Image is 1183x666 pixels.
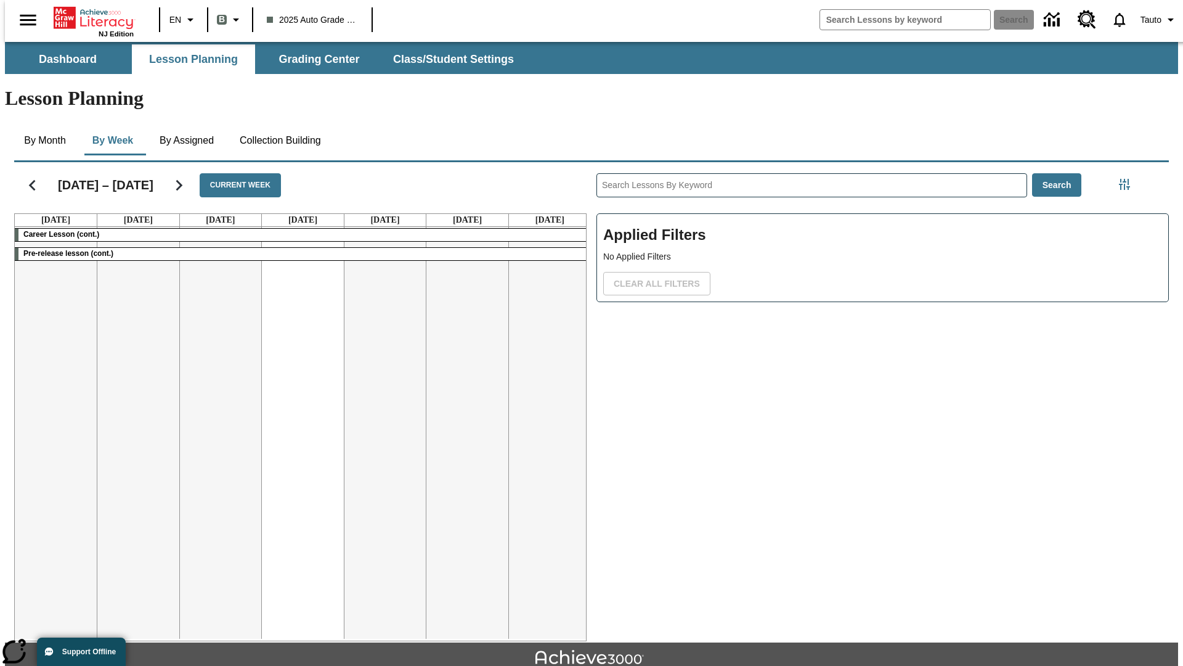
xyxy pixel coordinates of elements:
button: Previous [17,170,48,201]
button: Open side menu [10,2,46,38]
a: September 26, 2025 [368,214,402,226]
a: September 25, 2025 [286,214,320,226]
button: Lesson Planning [132,44,255,74]
span: EN [169,14,181,27]
a: September 23, 2025 [121,214,155,226]
input: search field [820,10,990,30]
button: Collection Building [230,126,331,155]
div: SubNavbar [5,44,525,74]
button: Grading Center [258,44,381,74]
a: Notifications [1104,4,1136,36]
span: NJ Edition [99,30,134,38]
button: Filters Side menu [1112,172,1137,197]
a: September 27, 2025 [450,214,484,226]
button: Support Offline [37,638,126,666]
h2: Applied Filters [603,220,1162,250]
a: September 22, 2025 [39,214,73,226]
h1: Lesson Planning [5,87,1178,110]
div: Applied Filters [596,213,1169,302]
span: Pre-release lesson (cont.) [23,249,113,258]
button: Next [163,170,195,201]
button: Profile/Settings [1136,9,1183,31]
button: Boost Class color is gray green. Change class color [212,9,248,31]
a: Resource Center, Will open in new tab [1070,3,1104,36]
button: Search [1032,173,1082,197]
div: Pre-release lesson (cont.) [15,248,591,260]
a: Home [54,6,134,30]
button: By Week [82,126,144,155]
span: Lesson Planning [149,52,238,67]
div: Search [587,157,1169,641]
button: Dashboard [6,44,129,74]
button: Language: EN, Select a language [164,9,203,31]
div: SubNavbar [5,42,1178,74]
button: Class/Student Settings [383,44,524,74]
div: Calendar [4,157,587,641]
button: By Month [14,126,76,155]
a: September 24, 2025 [203,214,237,226]
span: B [219,12,225,27]
h2: [DATE] – [DATE] [58,178,153,192]
p: No Applied Filters [603,250,1162,263]
div: Career Lesson (cont.) [15,229,591,241]
div: Home [54,4,134,38]
input: Search Lessons By Keyword [597,174,1026,197]
span: Tauto [1140,14,1161,27]
span: 2025 Auto Grade 1 B [267,14,358,27]
span: Class/Student Settings [393,52,514,67]
span: Grading Center [278,52,359,67]
button: Current Week [200,173,281,197]
span: Support Offline [62,647,116,656]
span: Dashboard [39,52,97,67]
button: By Assigned [150,126,224,155]
a: September 28, 2025 [533,214,567,226]
a: Data Center [1036,3,1070,37]
span: Career Lesson (cont.) [23,230,99,239]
